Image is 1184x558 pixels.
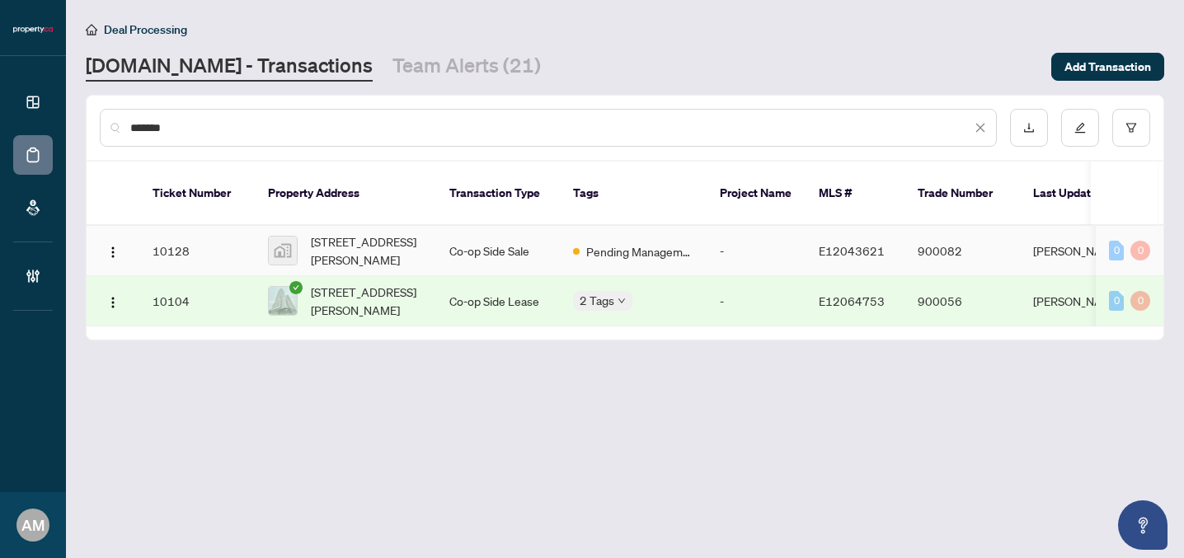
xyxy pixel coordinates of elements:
span: filter [1125,122,1137,134]
div: 0 [1130,241,1150,260]
span: [STREET_ADDRESS][PERSON_NAME] [311,283,423,319]
img: thumbnail-img [269,287,297,315]
div: 0 [1109,291,1124,311]
td: 900082 [904,226,1020,276]
td: 900056 [904,276,1020,326]
button: edit [1061,109,1099,147]
a: Team Alerts (21) [392,52,541,82]
img: logo [13,25,53,35]
th: MLS # [806,162,904,226]
div: 0 [1109,241,1124,260]
img: Logo [106,246,120,259]
button: Open asap [1118,500,1168,550]
span: [STREET_ADDRESS][PERSON_NAME] [311,232,423,269]
span: check-circle [289,281,303,294]
button: filter [1112,109,1150,147]
th: Trade Number [904,162,1020,226]
div: 0 [1130,291,1150,311]
td: [PERSON_NAME] [1020,226,1144,276]
th: Transaction Type [436,162,560,226]
span: download [1023,122,1035,134]
span: Deal Processing [104,22,187,37]
th: Last Updated By [1020,162,1144,226]
button: Add Transaction [1051,53,1164,81]
span: edit [1074,122,1086,134]
span: Pending Management Commission Approval [586,242,693,260]
a: [DOMAIN_NAME] - Transactions [86,52,373,82]
button: download [1010,109,1048,147]
td: 10104 [139,276,255,326]
td: [PERSON_NAME] [1020,276,1144,326]
th: Tags [560,162,707,226]
td: - [707,276,806,326]
td: - [707,226,806,276]
span: 2 Tags [580,291,614,310]
span: close [975,122,986,134]
th: Property Address [255,162,436,226]
span: E12064753 [819,293,885,308]
span: home [86,24,97,35]
span: Add Transaction [1064,54,1151,80]
span: down [618,297,626,305]
th: Project Name [707,162,806,226]
td: Co-op Side Sale [436,226,560,276]
th: Ticket Number [139,162,255,226]
img: Logo [106,296,120,309]
td: Co-op Side Lease [436,276,560,326]
button: Logo [100,288,126,314]
span: AM [21,513,45,537]
img: thumbnail-img [269,237,297,265]
span: E12043621 [819,243,885,258]
button: Logo [100,237,126,264]
td: 10128 [139,226,255,276]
